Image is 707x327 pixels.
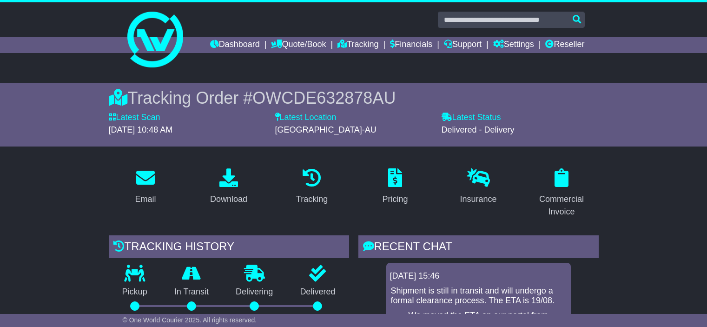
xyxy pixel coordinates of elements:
div: Download [210,193,247,206]
div: Pricing [382,193,408,206]
a: Email [129,165,162,209]
a: Insurance [454,165,502,209]
p: Pickup [109,287,161,297]
div: Email [135,193,156,206]
label: Latest Status [442,113,501,123]
div: Tracking [296,193,328,206]
span: [GEOGRAPHIC_DATA]-AU [275,125,377,134]
a: Dashboard [210,37,260,53]
a: Download [204,165,253,209]
a: Commercial Invoice [525,165,599,221]
span: © One World Courier 2025. All rights reserved. [123,316,257,324]
a: Tracking [337,37,378,53]
span: [DATE] 10:48 AM [109,125,173,134]
a: Support [444,37,482,53]
a: Reseller [545,37,584,53]
div: [DATE] 15:46 [390,271,567,281]
a: Settings [493,37,534,53]
label: Latest Scan [109,113,160,123]
a: Financials [390,37,432,53]
p: Delivering [222,287,286,297]
div: Insurance [460,193,496,206]
div: Tracking Order # [109,88,599,108]
a: Pricing [376,165,414,209]
p: Shipment is still in transit and will undergo a formal clearance process. The ETA is 19/08. [391,286,566,306]
a: Quote/Book [271,37,326,53]
p: Delivered [286,287,349,297]
a: Tracking [290,165,334,209]
div: Tracking history [109,235,349,260]
label: Latest Location [275,113,337,123]
div: Commercial Invoice [531,193,593,218]
div: RECENT CHAT [358,235,599,260]
p: In Transit [161,287,222,297]
span: Delivered - Delivery [442,125,515,134]
span: OWCDE632878AU [252,88,396,107]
